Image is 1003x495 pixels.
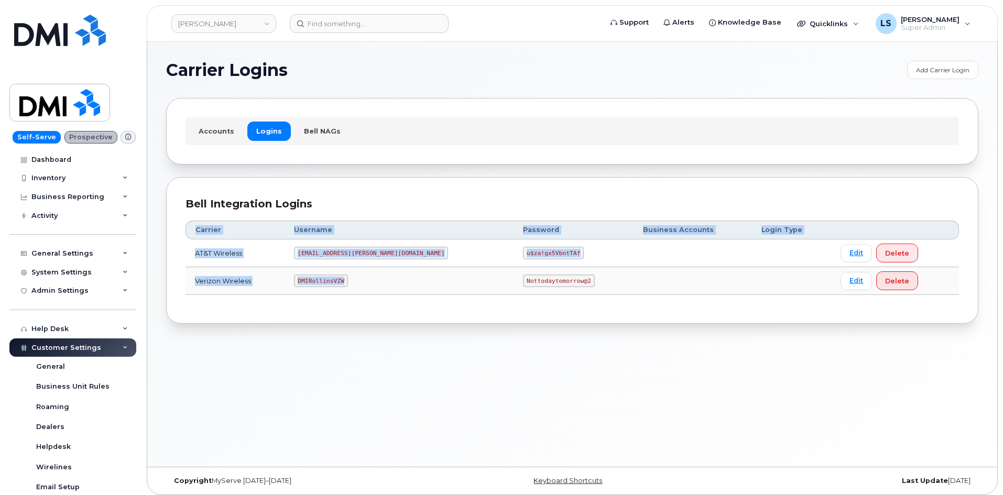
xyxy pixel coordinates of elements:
[186,239,285,267] td: AT&T Wireless
[514,221,633,239] th: Password
[885,276,909,286] span: Delete
[523,274,594,287] code: Nottodaytomorrow@2
[247,122,291,140] a: Logins
[841,272,872,290] a: Edit
[533,477,602,485] a: Keyboard Shortcuts
[752,221,831,239] th: Login Type
[841,244,872,262] a: Edit
[285,221,514,239] th: Username
[907,61,978,79] a: Add Carrier Login
[295,122,350,140] a: Bell NAGs
[186,221,285,239] th: Carrier
[885,248,909,258] span: Delete
[294,247,448,259] code: [EMAIL_ADDRESS][PERSON_NAME][DOMAIN_NAME]
[876,271,918,290] button: Delete
[902,477,948,485] strong: Last Update
[294,274,347,287] code: DMIRollinsVZW
[523,247,584,259] code: u$za!gx5VbntTAf
[174,477,212,485] strong: Copyright
[166,62,288,78] span: Carrier Logins
[190,122,243,140] a: Accounts
[186,196,959,212] div: Bell Integration Logins
[876,244,918,262] button: Delete
[707,477,978,485] div: [DATE]
[166,477,437,485] div: MyServe [DATE]–[DATE]
[186,267,285,295] td: Verizon Wireless
[634,221,753,239] th: Business Accounts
